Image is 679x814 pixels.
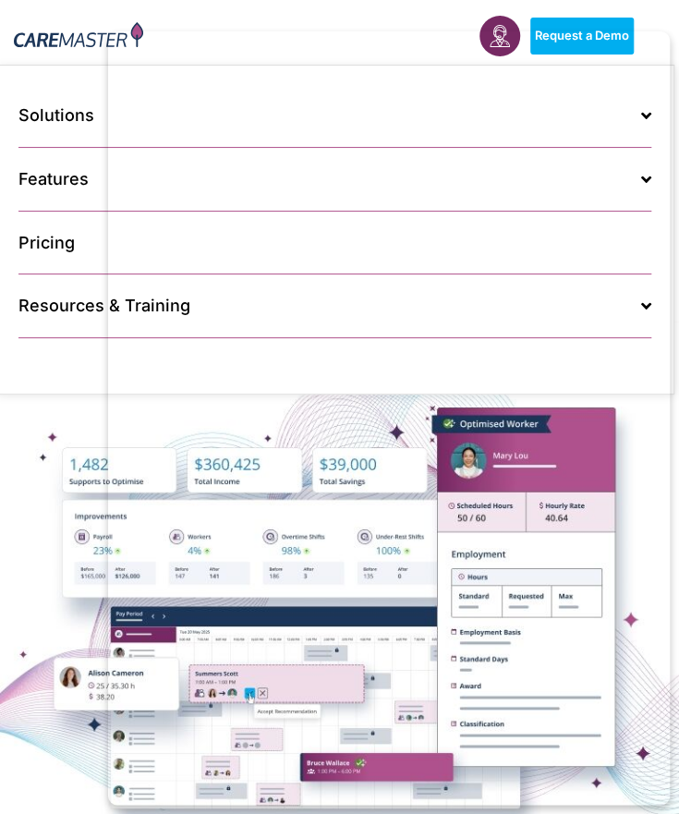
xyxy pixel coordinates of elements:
img: CareMaster Logo [14,22,143,51]
a: Solutions [18,84,651,148]
div: Menu Toggle [644,26,665,47]
span: Request a Demo [535,29,629,43]
a: Features [18,148,651,212]
a: Pricing [18,212,651,274]
iframe: Popup CTA [108,31,670,805]
a: Request a Demo [530,18,634,55]
a: Resources & Training [18,274,651,338]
